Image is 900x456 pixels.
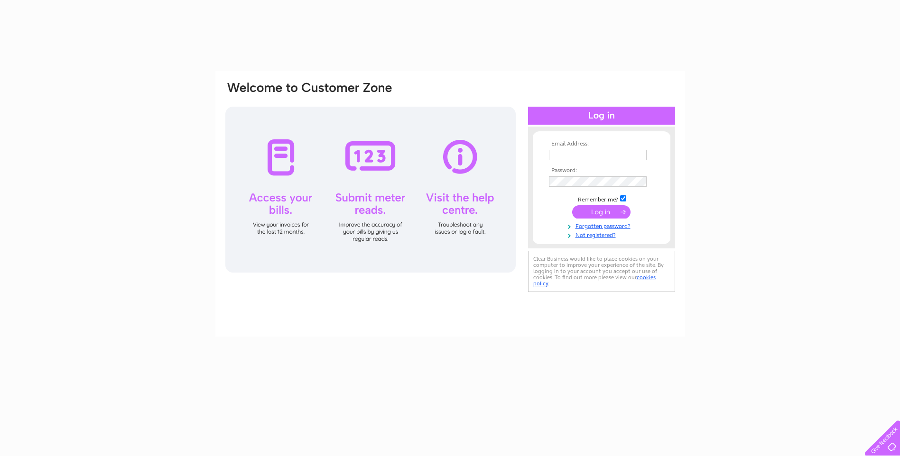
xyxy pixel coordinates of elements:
[572,205,631,219] input: Submit
[547,194,657,203] td: Remember me?
[549,230,657,239] a: Not registered?
[547,167,657,174] th: Password:
[549,221,657,230] a: Forgotten password?
[547,141,657,147] th: Email Address:
[533,274,656,287] a: cookies policy
[528,251,675,292] div: Clear Business would like to place cookies on your computer to improve your experience of the sit...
